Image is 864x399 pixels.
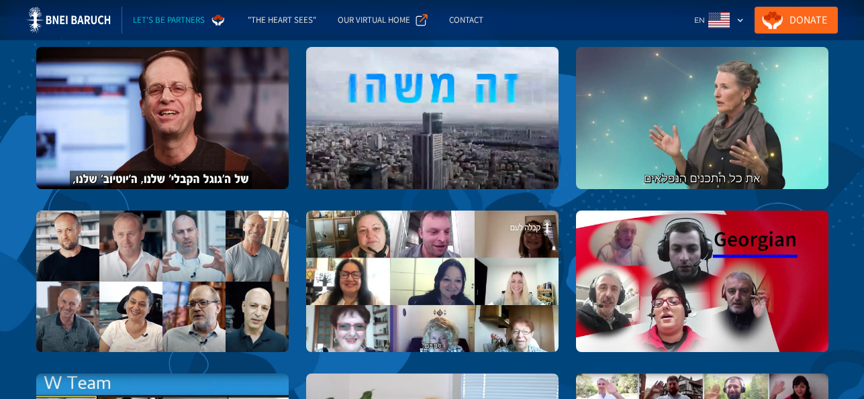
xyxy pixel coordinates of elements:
a: "The Heart Sees" [237,7,327,34]
div: Let's be partners [133,13,205,27]
div: EN [694,13,705,27]
a: Our Virtual Home [327,7,438,34]
a: Donate [755,7,838,34]
div: Contact [449,13,483,27]
div: "The Heart Sees" [248,13,316,27]
a: Let's be partners [122,7,237,34]
div: Our Virtual Home [338,13,410,27]
div: EN [689,7,749,34]
a: Contact [438,7,494,34]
